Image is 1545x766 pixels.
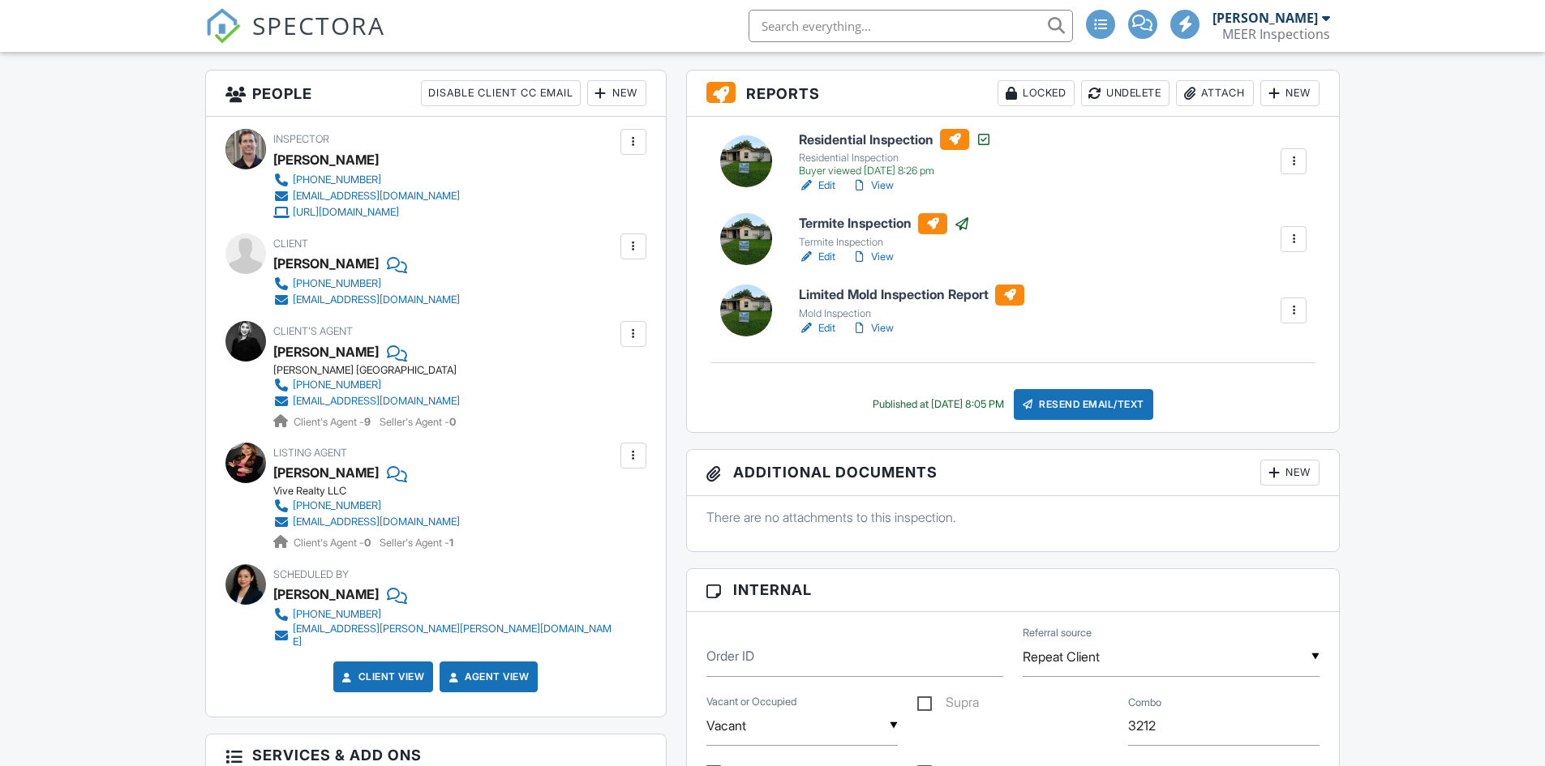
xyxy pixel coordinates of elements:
[273,582,379,606] div: [PERSON_NAME]
[873,398,1004,411] div: Published at [DATE] 8:05 PM
[293,623,616,648] div: [EMAIL_ADDRESS][PERSON_NAME][PERSON_NAME][DOMAIN_NAME]
[852,178,894,194] a: View
[293,277,381,290] div: [PHONE_NUMBER]
[364,537,371,549] strong: 0
[206,71,666,117] h3: People
[273,460,379,485] div: [PERSON_NAME]
[273,485,473,498] div: Vive Realty LLC
[273,251,379,276] div: [PERSON_NAME]
[273,204,460,220] a: [URL][DOMAIN_NAME]
[273,188,460,204] a: [EMAIL_ADDRESS][DOMAIN_NAME]
[799,320,835,336] a: Edit
[1128,706,1320,746] input: Combo
[1023,626,1092,640] label: Referral source
[445,669,529,685] a: Agent View
[799,213,970,234] h6: Termite Inspection
[205,8,241,44] img: The Best Home Inspection Software - Spectora
[293,206,399,219] div: [URL][DOMAIN_NAME]
[252,8,385,42] span: SPECTORA
[852,320,894,336] a: View
[449,416,456,428] strong: 0
[273,447,347,459] span: Listing Agent
[273,148,379,172] div: [PERSON_NAME]
[293,173,381,186] div: [PHONE_NUMBER]
[273,276,460,292] a: [PHONE_NUMBER]
[1222,26,1330,42] div: MEER Inspections
[917,695,979,715] label: Supra
[799,178,835,194] a: Edit
[293,379,381,392] div: [PHONE_NUMBER]
[1260,80,1320,106] div: New
[706,647,754,665] label: Order ID
[294,537,373,549] span: Client's Agent -
[293,190,460,203] div: [EMAIL_ADDRESS][DOMAIN_NAME]
[1212,10,1318,26] div: [PERSON_NAME]
[1081,80,1169,106] div: Undelete
[273,133,329,145] span: Inspector
[799,285,1024,320] a: Limited Mold Inspection Report Mold Inspection
[449,537,453,549] strong: 1
[587,80,646,106] div: New
[799,236,970,249] div: Termite Inspection
[421,80,581,106] div: Disable Client CC Email
[273,568,349,580] span: Scheduled By
[273,292,460,308] a: [EMAIL_ADDRESS][DOMAIN_NAME]
[749,10,1073,42] input: Search everything...
[273,606,616,623] a: [PHONE_NUMBER]
[380,537,453,549] span: Seller's Agent -
[799,307,1024,320] div: Mold Inspection
[273,377,460,393] a: [PHONE_NUMBER]
[687,569,1340,611] h3: Internal
[799,249,835,265] a: Edit
[706,695,796,709] label: Vacant or Occupied
[1176,80,1254,106] div: Attach
[273,623,616,648] a: [EMAIL_ADDRESS][PERSON_NAME][PERSON_NAME][DOMAIN_NAME]
[1128,695,1161,710] label: Combo
[293,608,381,621] div: [PHONE_NUMBER]
[687,450,1340,496] h3: Additional Documents
[364,416,371,428] strong: 9
[273,238,308,250] span: Client
[687,71,1340,117] h3: Reports
[273,393,460,409] a: [EMAIL_ADDRESS][DOMAIN_NAME]
[998,80,1075,106] div: Locked
[799,165,992,178] div: Buyer viewed [DATE] 8:26 pm
[799,129,992,178] a: Residential Inspection Residential Inspection Buyer viewed [DATE] 8:26 pm
[339,669,425,685] a: Client View
[273,498,460,514] a: [PHONE_NUMBER]
[380,416,456,428] span: Seller's Agent -
[799,129,992,150] h6: Residential Inspection
[1014,389,1153,420] div: Resend Email/Text
[852,249,894,265] a: View
[706,508,1320,526] p: There are no attachments to this inspection.
[273,340,379,364] div: [PERSON_NAME]
[799,213,970,249] a: Termite Inspection Termite Inspection
[799,152,992,165] div: Residential Inspection
[273,514,460,530] a: [EMAIL_ADDRESS][DOMAIN_NAME]
[273,172,460,188] a: [PHONE_NUMBER]
[293,293,460,306] div: [EMAIL_ADDRESS][DOMAIN_NAME]
[293,499,381,512] div: [PHONE_NUMBER]
[294,416,373,428] span: Client's Agent -
[1260,460,1320,486] div: New
[799,285,1024,306] h6: Limited Mold Inspection Report
[273,364,473,377] div: [PERSON_NAME] [GEOGRAPHIC_DATA]
[293,395,460,408] div: [EMAIL_ADDRESS][DOMAIN_NAME]
[205,22,385,56] a: SPECTORA
[293,516,460,528] div: [EMAIL_ADDRESS][DOMAIN_NAME]
[273,325,353,337] span: Client's Agent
